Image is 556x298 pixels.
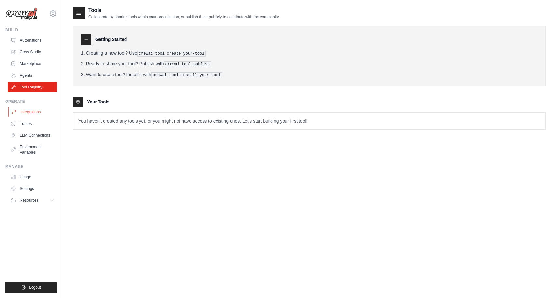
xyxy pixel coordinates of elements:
li: Creating a new tool? Use [81,50,537,57]
div: Operate [5,99,57,104]
h3: Your Tools [87,99,109,105]
a: Marketplace [8,59,57,69]
li: Want to use a tool? Install it with [81,71,537,78]
p: Collaborate by sharing tools within your organization, or publish them publicly to contribute wit... [88,14,280,20]
a: Agents [8,70,57,81]
a: LLM Connections [8,130,57,141]
a: Crew Studio [8,47,57,57]
a: Settings [8,183,57,194]
div: Build [5,27,57,33]
li: Ready to share your tool? Publish with [81,61,537,67]
h2: Tools [88,7,280,14]
pre: crewai tool create your-tool [137,51,206,57]
pre: crewai tool publish [164,61,212,67]
p: You haven't created any tools yet, or you might not have access to existing ones. Let's start bui... [73,113,545,129]
a: Traces [8,118,57,129]
button: Logout [5,282,57,293]
img: Logo [5,7,38,20]
a: Integrations [8,107,58,117]
span: Logout [29,285,41,290]
pre: crewai tool install your-tool [151,72,222,78]
a: Usage [8,172,57,182]
div: Manage [5,164,57,169]
button: Resources [8,195,57,206]
h3: Getting Started [95,36,127,43]
a: Environment Variables [8,142,57,157]
a: Tool Registry [8,82,57,92]
a: Automations [8,35,57,46]
span: Resources [20,198,38,203]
